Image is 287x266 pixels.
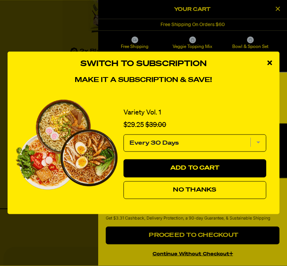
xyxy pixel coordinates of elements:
[260,52,279,74] div: close modal
[15,59,272,69] h3: Switch to Subscription
[123,107,161,118] a: Variety Vol. 1
[170,165,220,171] span: Add to Cart
[123,122,144,128] span: $29.25
[123,181,266,199] button: No Thanks
[15,92,272,207] div: 1 of 1
[15,76,272,85] h4: Make it a subscription & save!
[123,135,266,152] select: subscription frequency
[123,159,266,178] button: Add to Cart
[173,187,216,193] span: No Thanks
[145,122,166,128] span: $39.00
[15,100,118,190] img: View Variety Vol. 1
